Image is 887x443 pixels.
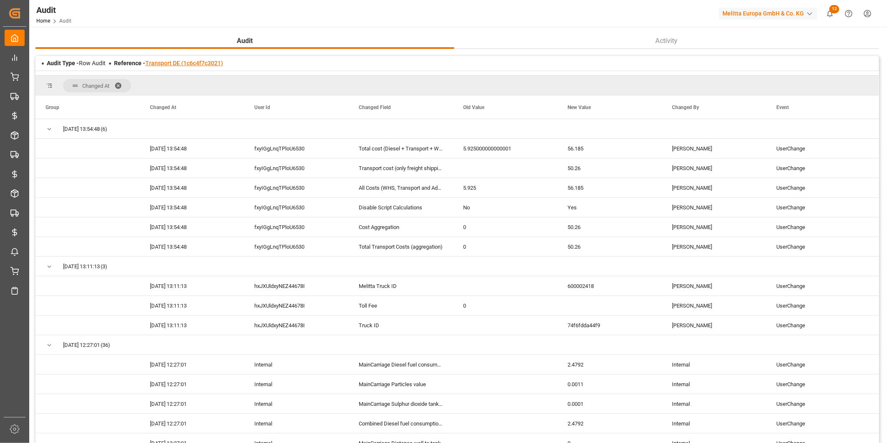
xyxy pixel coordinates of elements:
div: 74f6fdda44f9 [558,316,662,335]
div: [PERSON_NAME] [662,296,766,315]
div: No [453,198,558,217]
div: 0 [453,237,558,256]
span: Group [46,104,59,110]
button: Audit [35,33,454,49]
button: Help Center [839,4,858,23]
div: Internal [244,374,349,394]
button: Melitta Europa GmbH & Co. KG [719,5,821,21]
div: fxyIGgLnqTPloU6530 [244,178,349,197]
div: Truck ID [349,316,453,335]
div: UserChange [766,394,871,413]
div: UserChange [766,296,871,315]
div: UserChange [766,355,871,374]
div: [DATE] 13:11:13 [140,296,244,315]
div: Internal [662,394,766,413]
div: fxyIGgLnqTPloU6530 [244,237,349,256]
div: [DATE] 13:54:48 [140,198,244,217]
div: [PERSON_NAME] [662,217,766,237]
div: UserChange [766,217,871,237]
div: MainCarriage Particles value [349,374,453,394]
div: 0.0011 [558,374,662,394]
div: Internal [244,394,349,413]
div: Melitta Truck ID [349,276,453,295]
span: Audit Type - [47,60,79,66]
a: Transport DE (1c6c4f7c3021) [145,60,223,66]
div: UserChange [766,414,871,433]
div: [DATE] 13:54:48 [140,158,244,178]
div: [PERSON_NAME] [662,316,766,335]
div: [DATE] 13:54:48 [140,217,244,237]
span: (6) [101,120,107,139]
div: MainCarriage Sulphur dioxide tank to wheel [349,394,453,413]
button: Activity [454,33,879,49]
span: Changed At [82,83,109,89]
span: Event [776,104,789,110]
div: [DATE] 13:11:13 [140,276,244,295]
div: [PERSON_NAME] [662,158,766,178]
div: fxyIGgLnqTPloU6530 [244,198,349,217]
div: UserChange [766,198,871,217]
div: [DATE] 12:27:01 [140,355,244,374]
span: [DATE] 13:11:13 [63,257,100,276]
div: 0 [453,296,558,315]
button: show 12 new notifications [821,4,839,23]
div: 56.185 [558,139,662,158]
div: [PERSON_NAME] [662,237,766,256]
div: [PERSON_NAME] [662,198,766,217]
div: UserChange [766,158,871,178]
span: [DATE] 12:27:01 [63,336,100,355]
div: 0.0001 [558,394,662,413]
div: 0 [453,217,558,237]
span: Changed Field [359,104,391,110]
span: Changed By [672,104,699,110]
div: hxJXUldxyNEZ44678I [244,296,349,315]
span: (3) [101,257,107,276]
div: 50.26 [558,158,662,178]
div: [DATE] 13:54:48 [140,237,244,256]
div: Cost Aggregation [349,217,453,237]
div: Total Transport Costs (aggregation) [349,237,453,256]
div: Internal [244,414,349,433]
span: Audit [233,36,256,46]
div: UserChange [766,237,871,256]
div: Row Audit [47,59,106,68]
div: Internal [662,374,766,394]
div: UserChange [766,276,871,295]
span: New Value [568,104,591,110]
span: Reference - [114,60,223,66]
div: Internal [662,414,766,433]
div: MainCarriage Diesel fuel consumption value [349,355,453,374]
div: Disable Script Calculations [349,198,453,217]
div: [DATE] 12:27:01 [140,394,244,413]
div: UserChange [766,139,871,158]
span: (36) [101,336,110,355]
div: Internal [662,355,766,374]
span: Changed At [150,104,176,110]
div: fxyIGgLnqTPloU6530 [244,139,349,158]
div: [DATE] 12:27:01 [140,414,244,433]
div: [DATE] 13:54:48 [140,178,244,197]
div: Audit [36,4,71,16]
div: Melitta Europa GmbH & Co. KG [719,8,817,20]
div: 5.925 [453,178,558,197]
div: Total cost (Diesel + Transport + WH) [349,139,453,158]
div: UserChange [766,374,871,394]
div: 2.4792 [558,414,662,433]
div: Transport cost (only freight shipping) [349,158,453,178]
div: [DATE] 13:54:48 [140,139,244,158]
div: hxJXUldxyNEZ44678I [244,316,349,335]
div: 56.185 [558,178,662,197]
div: Yes [558,198,662,217]
div: fxyIGgLnqTPloU6530 [244,158,349,178]
div: All Costs (WHS, Transport and Additional Costs) [349,178,453,197]
span: 12 [829,5,839,13]
div: 50.26 [558,217,662,237]
div: 50.26 [558,237,662,256]
div: [PERSON_NAME] [662,139,766,158]
span: User Id [254,104,270,110]
div: 5.925000000000001 [453,139,558,158]
div: hxJXUldxyNEZ44678I [244,276,349,295]
span: Activity [652,36,681,46]
div: Combined Diesel fuel consumption value [349,414,453,433]
div: Toll Fee [349,296,453,315]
